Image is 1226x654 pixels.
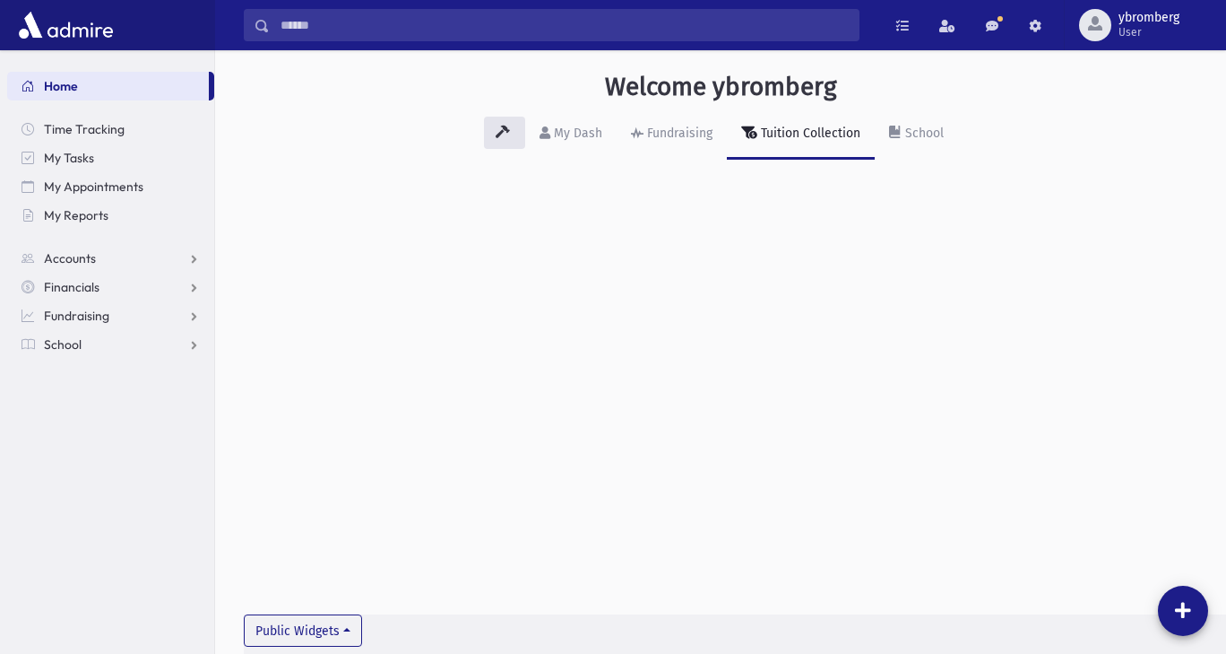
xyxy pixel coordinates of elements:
span: My Tasks [44,150,94,166]
span: User [1118,25,1179,39]
span: ybromberg [1118,11,1179,25]
div: School [902,126,944,141]
a: My Dash [525,109,617,160]
span: My Reports [44,207,108,223]
span: Time Tracking [44,121,125,137]
span: School [44,336,82,353]
span: Financials [44,279,99,295]
a: Financials [7,273,214,301]
a: Fundraising [7,301,214,330]
a: Fundraising [617,109,727,160]
div: Fundraising [643,126,712,141]
a: School [7,330,214,359]
a: My Appointments [7,172,214,201]
a: My Tasks [7,144,214,172]
a: Accounts [7,244,214,273]
span: My Appointments [44,179,143,195]
h3: Welcome ybromberg [605,72,837,102]
span: Accounts [44,250,96,266]
button: Public Widgets [244,615,362,647]
a: Home [7,72,209,100]
div: Tuition Collection [757,126,860,141]
span: Home [44,78,78,94]
img: AdmirePro [14,7,117,43]
input: Search [270,9,859,41]
span: Fundraising [44,308,109,324]
a: Tuition Collection [727,109,875,160]
a: Time Tracking [7,115,214,144]
a: My Reports [7,201,214,230]
div: My Dash [550,126,602,141]
a: School [875,109,958,160]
